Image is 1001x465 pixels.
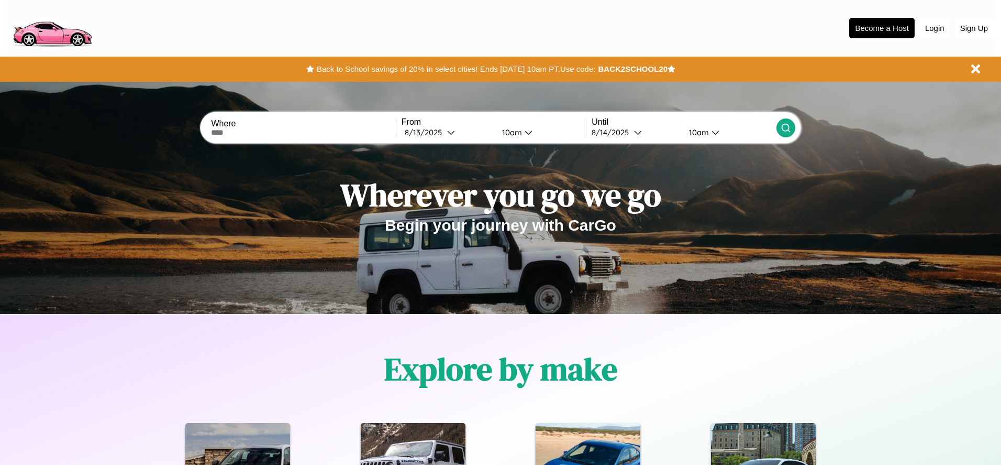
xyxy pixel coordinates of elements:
h1: Explore by make [384,348,617,391]
div: 8 / 13 / 2025 [405,127,447,137]
button: Sign Up [955,18,993,38]
button: Back to School savings of 20% in select cities! Ends [DATE] 10am PT.Use code: [314,62,598,77]
div: 10am [497,127,525,137]
label: Where [211,119,395,128]
b: BACK2SCHOOL20 [598,64,668,73]
div: 10am [684,127,711,137]
button: Login [920,18,950,38]
button: 10am [494,127,586,138]
button: 10am [681,127,776,138]
div: 8 / 14 / 2025 [592,127,634,137]
button: Become a Host [849,18,915,38]
img: logo [8,5,96,49]
label: Until [592,117,776,127]
button: 8/13/2025 [402,127,494,138]
label: From [402,117,586,127]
